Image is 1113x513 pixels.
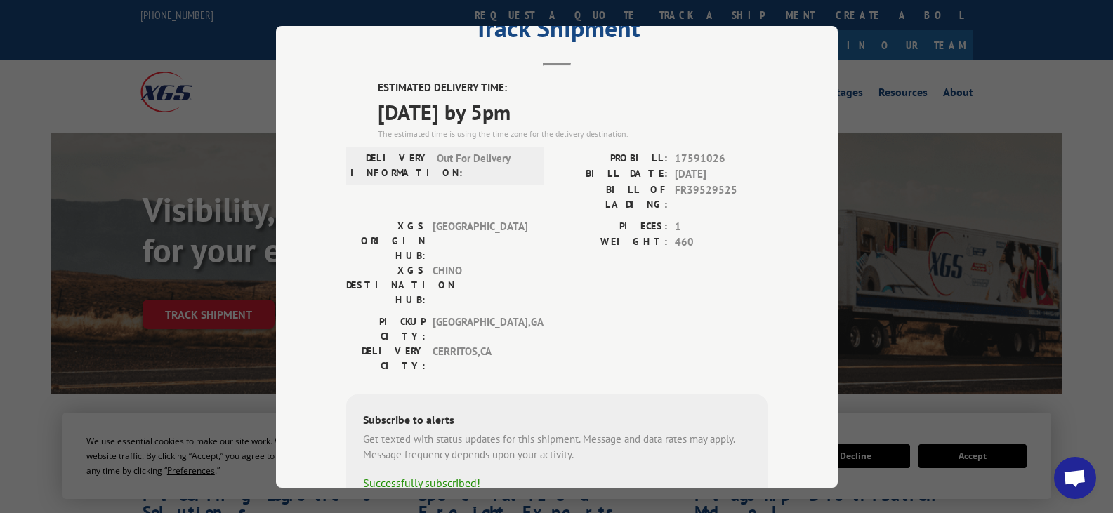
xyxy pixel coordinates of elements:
[378,80,768,96] label: ESTIMATED DELIVERY TIME:
[346,262,426,307] label: XGS DESTINATION HUB:
[1054,457,1096,499] a: Open chat
[437,150,532,180] span: Out For Delivery
[675,218,768,234] span: 1
[557,234,668,251] label: WEIGHT:
[363,431,751,462] div: Get texted with status updates for this shipment. Message and data rates may apply. Message frequ...
[346,218,426,262] label: XGS ORIGIN HUB:
[433,314,527,343] span: [GEOGRAPHIC_DATA] , GA
[378,127,768,140] div: The estimated time is using the time zone for the delivery destination.
[433,262,527,307] span: CHINO
[378,95,768,127] span: [DATE] by 5pm
[346,314,426,343] label: PICKUP CITY:
[433,343,527,373] span: CERRITOS , CA
[557,150,668,166] label: PROBILL:
[675,182,768,211] span: FR39529525
[350,150,430,180] label: DELIVERY INFORMATION:
[675,166,768,182] span: [DATE]
[433,218,527,262] span: [GEOGRAPHIC_DATA]
[363,474,751,491] div: Successfully subscribed!
[557,166,668,182] label: BILL DATE:
[675,234,768,251] span: 460
[346,18,768,45] h2: Track Shipment
[557,182,668,211] label: BILL OF LADING:
[675,150,768,166] span: 17591026
[363,411,751,431] div: Subscribe to alerts
[557,218,668,234] label: PIECES:
[346,343,426,373] label: DELIVERY CITY:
